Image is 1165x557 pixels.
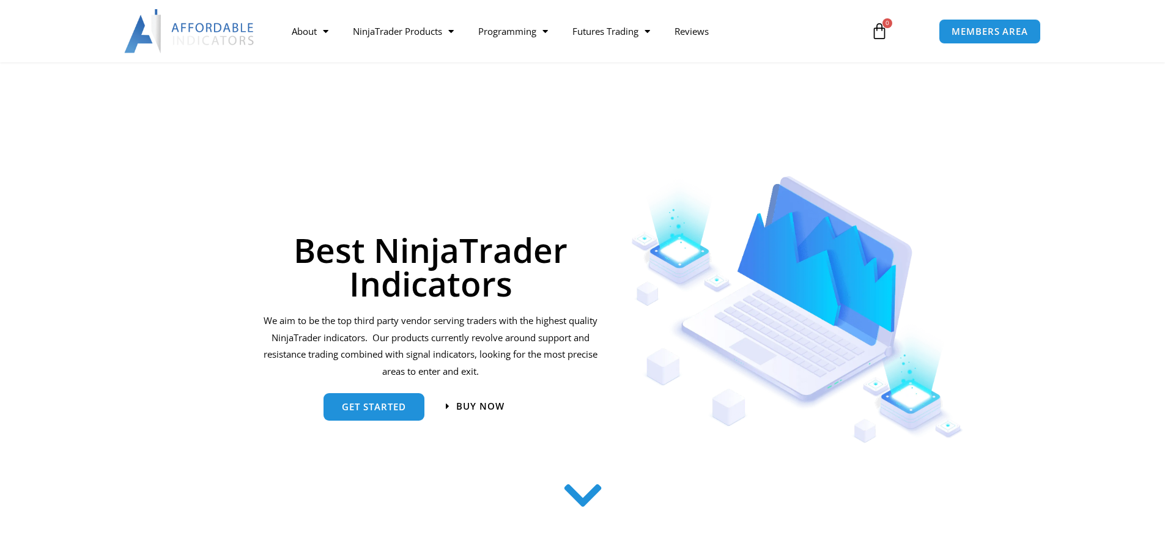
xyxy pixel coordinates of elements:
span: 0 [882,18,892,28]
a: MEMBERS AREA [939,19,1041,44]
a: Reviews [662,17,721,45]
p: We aim to be the top third party vendor serving traders with the highest quality NinjaTrader indi... [262,312,600,380]
a: Buy now [446,402,505,411]
a: NinjaTrader Products [341,17,466,45]
span: Buy now [456,402,505,411]
a: About [279,17,341,45]
h1: Best NinjaTrader Indicators [262,233,600,300]
a: 0 [852,13,906,49]
span: MEMBERS AREA [952,27,1028,36]
img: Indicators 1 | Affordable Indicators – NinjaTrader [631,176,963,443]
nav: Menu [279,17,857,45]
a: Programming [466,17,560,45]
a: Futures Trading [560,17,662,45]
img: LogoAI | Affordable Indicators – NinjaTrader [124,9,256,53]
a: get started [324,393,424,421]
span: get started [342,402,406,411]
